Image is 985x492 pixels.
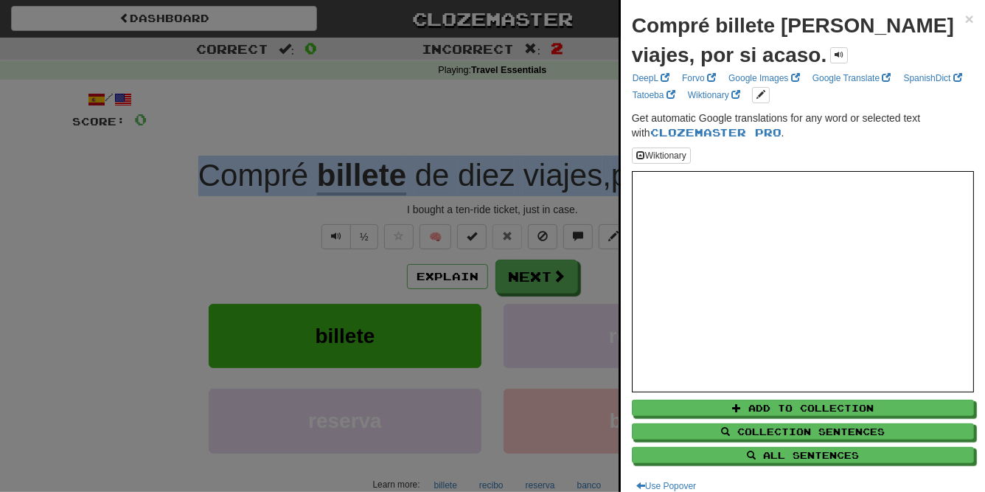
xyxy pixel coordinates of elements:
a: Google Translate [808,70,896,86]
span: × [965,10,974,27]
strong: Compré billete [PERSON_NAME] viajes, por si acaso. [632,14,954,66]
a: Google Images [724,70,804,86]
a: Tatoeba [628,87,680,103]
button: Wiktionary [632,148,691,164]
a: Wiktionary [683,87,745,103]
a: Forvo [678,70,720,86]
p: Get automatic Google translations for any word or selected text with . [632,111,974,140]
a: Clozemaster Pro [650,126,782,139]
button: Close [965,11,974,27]
button: Collection Sentences [632,423,974,440]
button: Add to Collection [632,400,974,416]
button: edit links [752,87,770,103]
a: SpanishDict [899,70,967,86]
button: All Sentences [632,447,974,463]
a: DeepL [628,70,674,86]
